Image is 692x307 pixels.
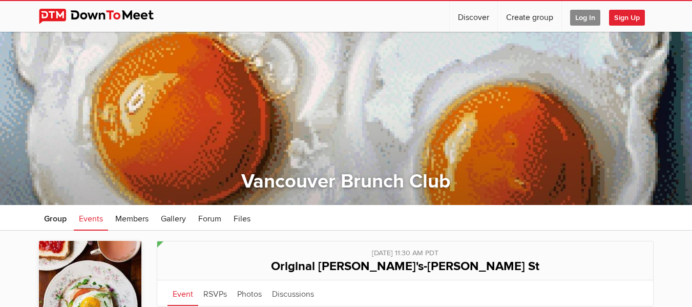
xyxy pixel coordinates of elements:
[562,1,609,32] a: Log In
[44,214,67,224] span: Group
[39,205,72,231] a: Group
[234,214,250,224] span: Files
[498,1,561,32] a: Create group
[110,205,154,231] a: Members
[570,10,600,26] span: Log In
[193,205,226,231] a: Forum
[198,214,221,224] span: Forum
[198,280,232,306] a: RSVPs
[232,280,267,306] a: Photos
[271,259,539,274] span: Original [PERSON_NAME]'s-[PERSON_NAME] St
[115,214,149,224] span: Members
[267,280,319,306] a: Discussions
[74,205,108,231] a: Events
[450,1,497,32] a: Discover
[39,9,170,24] img: DownToMeet
[156,205,191,231] a: Gallery
[161,214,186,224] span: Gallery
[167,241,643,259] div: [DATE] 11:30 AM PDT
[228,205,256,231] a: Files
[167,280,198,306] a: Event
[609,10,645,26] span: Sign Up
[241,170,451,193] a: Vancouver Brunch Club
[79,214,103,224] span: Events
[609,1,653,32] a: Sign Up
